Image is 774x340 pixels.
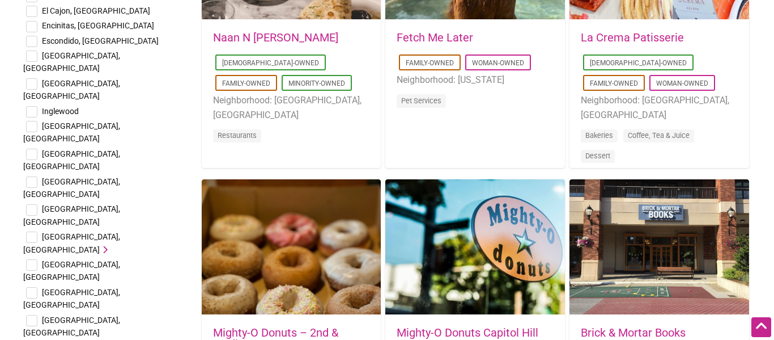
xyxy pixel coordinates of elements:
[23,316,120,337] span: [GEOGRAPHIC_DATA], [GEOGRAPHIC_DATA]
[406,59,454,67] a: Family-Owned
[23,288,120,309] span: [GEOGRAPHIC_DATA], [GEOGRAPHIC_DATA]
[397,31,473,44] a: Fetch Me Later
[397,326,538,339] a: Mighty-O Donuts Capitol Hill
[288,79,345,87] a: Minority-Owned
[23,177,120,199] span: [GEOGRAPHIC_DATA], [GEOGRAPHIC_DATA]
[23,51,120,73] span: [GEOGRAPHIC_DATA], [GEOGRAPHIC_DATA]
[585,131,613,140] a: Bakeries
[397,73,554,87] li: Neighborhood: [US_STATE]
[581,93,738,122] li: Neighborhood: [GEOGRAPHIC_DATA], [GEOGRAPHIC_DATA]
[590,79,638,87] a: Family-Owned
[213,93,370,122] li: Neighborhood: [GEOGRAPHIC_DATA], [GEOGRAPHIC_DATA]
[42,36,159,45] span: Escondido, [GEOGRAPHIC_DATA]
[42,21,154,30] span: Encinitas, [GEOGRAPHIC_DATA]
[581,31,684,44] a: La Crema Patisserie
[222,59,319,67] a: [DEMOGRAPHIC_DATA]-Owned
[751,317,771,337] div: Scroll Back to Top
[401,96,441,105] a: Pet Services
[213,31,338,44] a: Naan N [PERSON_NAME]
[581,326,686,339] a: Brick & Mortar Books
[222,79,270,87] a: Family-Owned
[628,131,690,140] a: Coffee, Tea & Juice
[23,260,120,282] span: [GEOGRAPHIC_DATA], [GEOGRAPHIC_DATA]
[23,232,120,254] span: [GEOGRAPHIC_DATA], [GEOGRAPHIC_DATA]
[472,59,524,67] a: Woman-Owned
[585,152,610,160] a: Dessert
[590,59,687,67] a: [DEMOGRAPHIC_DATA]-Owned
[23,204,120,226] span: [GEOGRAPHIC_DATA], [GEOGRAPHIC_DATA]
[23,79,120,100] span: [GEOGRAPHIC_DATA], [GEOGRAPHIC_DATA]
[23,121,120,143] span: [GEOGRAPHIC_DATA], [GEOGRAPHIC_DATA]
[23,149,120,171] span: [GEOGRAPHIC_DATA], [GEOGRAPHIC_DATA]
[656,79,708,87] a: Woman-Owned
[42,107,79,116] span: Inglewood
[42,6,150,15] span: El Cajon, [GEOGRAPHIC_DATA]
[218,131,257,140] a: Restaurants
